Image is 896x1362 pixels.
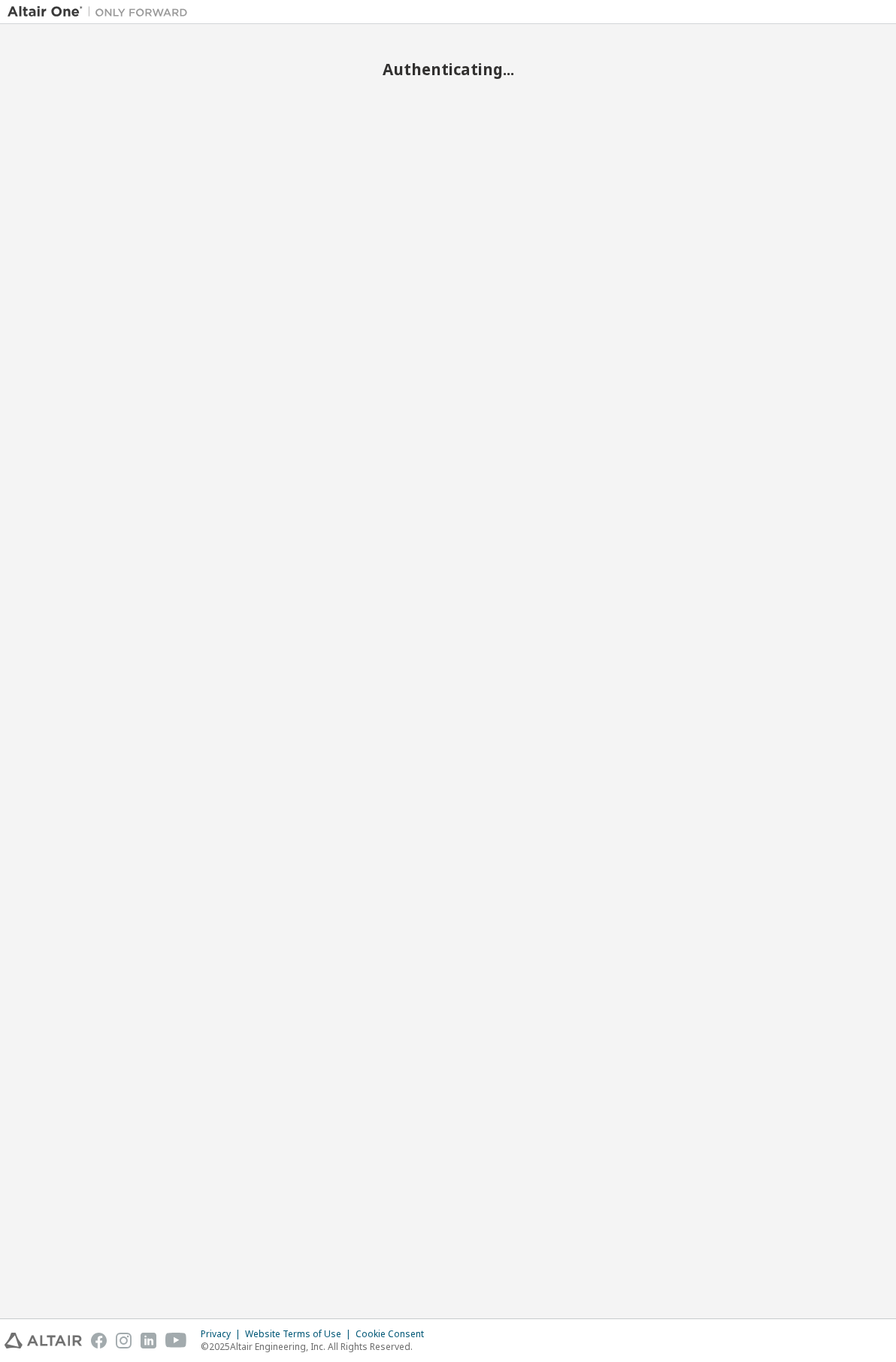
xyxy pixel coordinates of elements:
h2: Authenticating... [8,59,888,79]
img: linkedin.svg [141,1333,156,1348]
p: © 2025 Altair Engineering, Inc. All Rights Reserved. [201,1340,433,1353]
div: Cookie Consent [356,1328,433,1340]
div: Website Terms of Use [245,1328,356,1340]
img: altair_logo.svg [5,1333,82,1348]
img: facebook.svg [91,1333,107,1348]
img: youtube.svg [165,1333,187,1348]
img: instagram.svg [116,1333,132,1348]
div: Privacy [201,1328,245,1340]
img: Altair One [8,5,195,20]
